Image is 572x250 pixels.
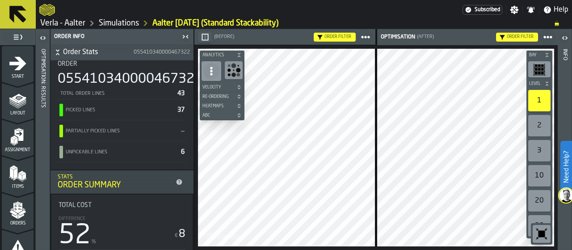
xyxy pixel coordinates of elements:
[201,85,235,90] span: Velocity
[201,113,235,118] span: ABC
[65,107,174,113] div: Picked Lines
[40,47,46,248] div: Optimisation: Results
[58,60,186,68] div: Title
[181,149,185,155] span: 6
[2,83,34,119] li: menu Layout
[59,223,170,250] div: 52
[37,31,49,47] label: button-toggle-Open
[475,7,500,13] span: Subscribed
[52,34,179,40] div: Order Info
[554,4,568,15] span: Help
[58,99,186,120] div: StatList-item-Picked Lines
[528,215,551,237] div: 30
[528,115,551,136] div: 2
[59,202,185,209] div: Title
[201,94,235,99] span: Re-Ordering
[201,104,235,109] span: Heatmaps
[528,140,551,161] div: 3
[506,5,522,14] label: button-toggle-Settings
[2,119,34,155] li: menu Assignment
[526,88,552,113] div: button-toolbar-undefined
[463,5,502,15] div: Menu Subscription
[99,18,139,28] a: link-to-/wh/i/7e376556-84a2-475f-956e-628c6a4824f3
[63,47,132,58] span: Order Stats
[317,34,323,40] div: Hide filter
[59,202,92,209] span: Total Cost
[526,79,552,88] button: button-
[324,34,351,39] div: Order filter
[65,128,177,134] div: Partially Picked Lines
[58,180,172,190] div: Order Summary
[2,156,34,192] li: menu Items
[175,233,178,238] span: €
[2,193,34,229] li: menu Orders
[65,149,177,155] div: Unpickable Lines
[417,34,434,40] span: (After)
[59,214,85,222] label: Difference
[507,34,534,39] div: Order filter
[200,111,244,120] button: button-
[539,4,572,15] label: button-toggle-Help
[58,60,77,68] span: Order
[528,190,551,212] div: 20
[526,138,552,163] div: button-toolbar-undefined
[531,223,552,245] div: button-toolbar-undefined
[36,29,50,250] header: Optimisation: Results
[200,102,244,110] button: button-
[227,63,241,77] svg: Show Congestion
[527,81,543,86] span: Level
[523,5,539,14] label: button-toggle-Notifications
[152,18,278,28] a: link-to-/wh/i/7e376556-84a2-475f-956e-628c6a4824f3/simulations/04296338-4f8c-4d74-b540-87d87fa6d1a7
[558,29,572,250] header: Info
[526,163,552,188] div: button-toolbar-undefined
[58,120,186,141] div: StatList-item-Partially Picked Lines
[463,5,502,15] a: link-to-/wh/i/7e376556-84a2-475f-956e-628c6a4824f3/settings/billing
[526,113,552,138] div: button-toolbar-undefined
[58,141,186,162] div: StatList-item-Unpickable Lines
[181,128,185,134] span: —
[50,53,193,169] div: stat-Order
[92,239,96,245] span: %
[223,59,244,83] div: button-toolbar-undefined
[177,90,185,97] span: 43
[200,227,250,245] a: logo-header
[2,46,34,82] li: menu Start
[198,32,212,42] button: button-
[174,227,185,242] div: 8
[2,221,34,226] span: Orders
[59,91,174,97] div: Total Order Lines
[527,53,543,58] span: Bay
[534,227,549,241] svg: Reset zoom and position
[58,87,186,99] div: StatList-item-Total Order Lines
[2,74,34,79] span: Start
[177,107,185,113] span: 37
[2,148,34,153] span: Assignment
[561,142,571,192] label: Need Help?
[179,31,192,42] label: button-toggle-Close me
[50,44,193,60] button: button-
[562,47,568,248] div: Info
[58,174,172,180] div: Stats
[39,2,55,18] a: logo-header
[559,31,571,47] label: button-toggle-Open
[526,59,552,79] div: button-toolbar-undefined
[214,34,234,40] span: (Before)
[200,83,244,92] button: button-
[39,18,568,29] nav: Breadcrumb
[379,34,415,40] div: Optimisation
[58,71,202,87] div: 055410340000467322
[134,49,190,55] span: 055410340000467322
[528,90,551,111] div: 1
[40,18,85,28] a: link-to-/wh/i/7e376556-84a2-475f-956e-628c6a4824f3
[200,51,244,59] button: button-
[200,92,244,101] button: button-
[526,213,552,238] div: button-toolbar-undefined
[2,31,34,43] label: button-toggle-Toggle Full Menu
[201,53,235,58] span: Analytics
[50,29,193,44] header: Order Info
[526,188,552,213] div: button-toolbar-undefined
[528,165,551,186] div: 10
[500,34,505,40] div: Hide filter
[2,111,34,116] span: Layout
